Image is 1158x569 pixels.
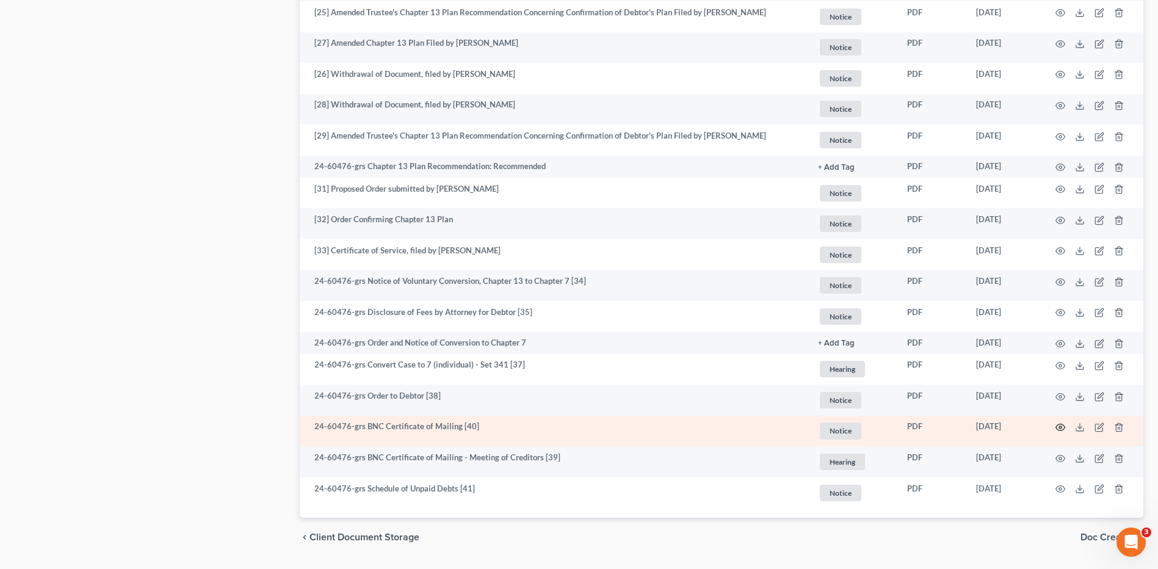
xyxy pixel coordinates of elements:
[818,164,855,172] button: + Add Tag
[897,301,966,332] td: PDF
[818,68,888,89] a: Notice
[966,1,1041,32] td: [DATE]
[309,532,419,542] span: Client Document Storage
[1080,532,1143,542] button: Doc Creator chevron_right
[300,1,808,32] td: [25] Amended Trustee's Chapter 13 Plan Recommendation Concerning Confirmation of Debtor's Plan Fi...
[897,156,966,178] td: PDF
[966,446,1041,477] td: [DATE]
[966,354,1041,385] td: [DATE]
[300,477,808,509] td: 24-60476-grs Schedule of Unpaid Debts [41]
[818,275,888,295] a: Notice
[818,452,888,472] a: Hearing
[897,239,966,270] td: PDF
[897,332,966,354] td: PDF
[966,416,1041,447] td: [DATE]
[820,308,861,325] span: Notice
[820,485,861,501] span: Notice
[966,301,1041,332] td: [DATE]
[818,130,888,150] a: Notice
[897,385,966,416] td: PDF
[820,9,861,25] span: Notice
[820,101,861,117] span: Notice
[966,63,1041,94] td: [DATE]
[897,416,966,447] td: PDF
[1116,527,1146,557] iframe: Intercom live chat
[818,99,888,119] a: Notice
[300,446,808,477] td: 24-60476-grs BNC Certificate of Mailing - Meeting of Creditors [39]
[966,239,1041,270] td: [DATE]
[897,32,966,63] td: PDF
[966,477,1041,509] td: [DATE]
[300,239,808,270] td: [33] Certificate of Service, filed by [PERSON_NAME]
[897,125,966,156] td: PDF
[818,483,888,503] a: Notice
[820,132,861,148] span: Notice
[897,354,966,385] td: PDF
[820,392,861,408] span: Notice
[818,245,888,265] a: Notice
[897,1,966,32] td: PDF
[820,70,861,87] span: Notice
[300,532,419,542] button: chevron_left Client Document Storage
[300,32,808,63] td: [27] Amended Chapter 13 Plan Filed by [PERSON_NAME]
[818,337,888,349] a: + Add Tag
[818,421,888,441] a: Notice
[820,422,861,439] span: Notice
[300,94,808,125] td: [28] Withdrawal of Document, filed by [PERSON_NAME]
[818,183,888,203] a: Notice
[818,306,888,327] a: Notice
[300,532,309,542] i: chevron_left
[897,178,966,209] td: PDF
[300,385,808,416] td: 24-60476-grs Order to Debtor [38]
[966,94,1041,125] td: [DATE]
[820,185,861,201] span: Notice
[818,359,888,379] a: Hearing
[818,161,888,172] a: + Add Tag
[897,208,966,239] td: PDF
[966,156,1041,178] td: [DATE]
[818,390,888,410] a: Notice
[300,125,808,156] td: [29] Amended Trustee's Chapter 13 Plan Recommendation Concerning Confirmation of Debtor's Plan Fi...
[300,156,808,178] td: 24-60476-grs Chapter 13 Plan Recommendation: Recommended
[820,39,861,56] span: Notice
[300,63,808,94] td: [26] Withdrawal of Document, filed by [PERSON_NAME]
[966,208,1041,239] td: [DATE]
[966,178,1041,209] td: [DATE]
[897,477,966,509] td: PDF
[1080,532,1134,542] span: Doc Creator
[818,37,888,57] a: Notice
[966,385,1041,416] td: [DATE]
[897,63,966,94] td: PDF
[300,332,808,354] td: 24-60476-grs Order and Notice of Conversion to Chapter 7
[820,454,865,470] span: Hearing
[897,270,966,301] td: PDF
[820,247,861,263] span: Notice
[300,354,808,385] td: 24-60476-grs Convert Case to 7 (individual) - Set 341 [37]
[300,178,808,209] td: [31] Proposed Order submitted by [PERSON_NAME]
[820,361,865,377] span: Hearing
[966,125,1041,156] td: [DATE]
[820,277,861,294] span: Notice
[820,216,861,232] span: Notice
[818,7,888,27] a: Notice
[300,270,808,301] td: 24-60476-grs Notice of Voluntary Conversion, Chapter 13 to Chapter 7 [34]
[897,446,966,477] td: PDF
[966,32,1041,63] td: [DATE]
[897,94,966,125] td: PDF
[1142,527,1151,537] span: 3
[300,416,808,447] td: 24-60476-grs BNC Certificate of Mailing [40]
[818,339,855,347] button: + Add Tag
[300,301,808,332] td: 24-60476-grs Disclosure of Fees by Attorney for Debtor [35]
[966,332,1041,354] td: [DATE]
[300,208,808,239] td: [32] Order Confirming Chapter 13 Plan
[966,270,1041,301] td: [DATE]
[818,214,888,234] a: Notice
